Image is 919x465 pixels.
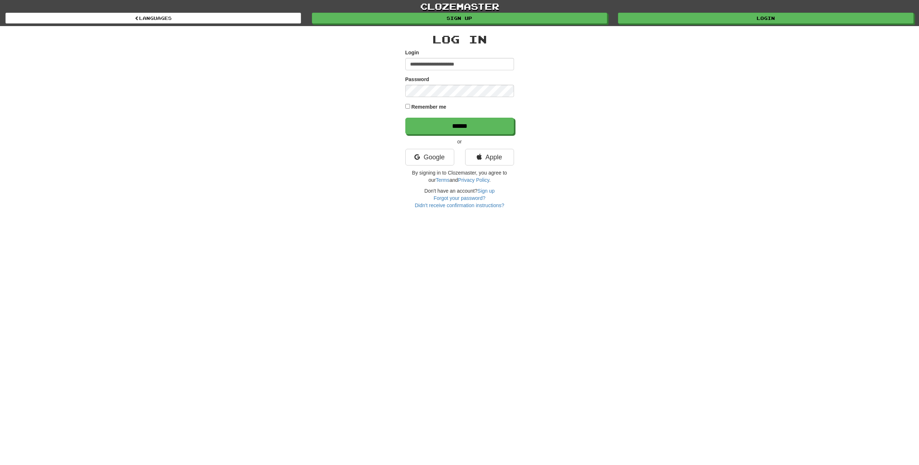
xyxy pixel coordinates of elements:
[405,187,514,209] div: Don't have an account?
[405,49,419,56] label: Login
[405,33,514,45] h2: Log In
[405,169,514,184] p: By signing in to Clozemaster, you agree to our and .
[405,138,514,145] p: or
[411,103,446,110] label: Remember me
[618,13,914,24] a: Login
[312,13,607,24] a: Sign up
[405,149,454,166] a: Google
[465,149,514,166] a: Apple
[436,177,450,183] a: Terms
[434,195,485,201] a: Forgot your password?
[458,177,489,183] a: Privacy Policy
[5,13,301,24] a: Languages
[477,188,494,194] a: Sign up
[415,202,504,208] a: Didn't receive confirmation instructions?
[405,76,429,83] label: Password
